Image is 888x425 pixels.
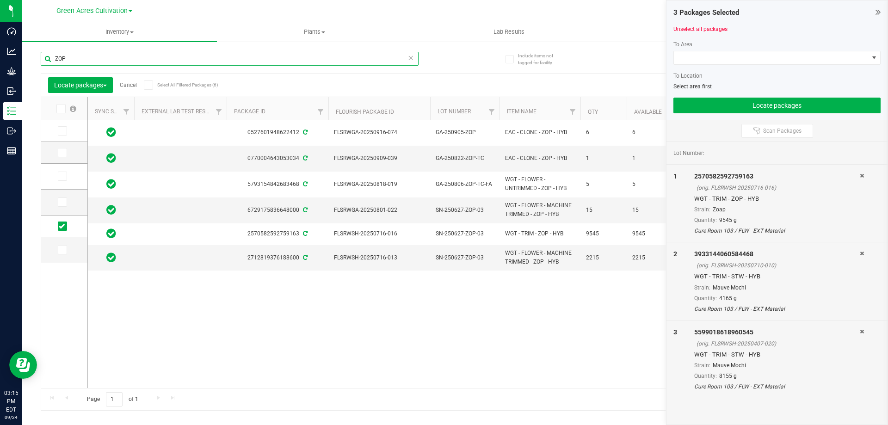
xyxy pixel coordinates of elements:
inline-svg: Outbound [7,126,16,136]
span: 6 [632,128,667,137]
span: In Sync [106,152,116,165]
inline-svg: Analytics [7,47,16,56]
a: Unselect all packages [673,26,728,32]
span: 15 [586,206,621,215]
inline-svg: Inbound [7,86,16,96]
span: WGT - FLOWER - MACHINE TRIMMED - ZOP - HYB [505,249,575,266]
inline-svg: Inventory [7,106,16,116]
div: Cure Room 103 / FLW - EXT Material [694,227,860,235]
a: Plants [217,22,412,42]
span: 2215 [632,253,667,262]
a: Filter [565,104,580,120]
span: Strain: [694,206,710,213]
span: FLSRWGA-20250916-074 [334,128,425,137]
div: 3933144060584468 [694,249,860,259]
span: In Sync [106,227,116,240]
div: WGT - TRIM - STW - HYB [694,272,860,281]
inline-svg: Reports [7,146,16,155]
span: 8155 g [719,373,737,379]
span: EAC - CLONE - ZOP - HYB [505,128,575,137]
span: 1 [673,172,677,180]
span: Page of 1 [79,392,146,407]
span: 2 [673,250,677,258]
span: FLSRWGA-20250818-019 [334,180,425,189]
inline-svg: Dashboard [7,27,16,36]
span: WGT - TRIM - ZOP - HYB [505,229,575,238]
span: SN-250627-ZOP-03 [436,206,494,215]
span: GA-250905-ZOP [436,128,494,137]
a: Package ID [234,108,265,115]
span: Sync from Compliance System [302,254,308,261]
span: Mauve Mochi [713,284,746,291]
span: In Sync [106,251,116,264]
span: Quantity: [694,295,717,302]
span: Green Acres Cultivation [56,7,128,15]
span: FLSRWGA-20250801-022 [334,206,425,215]
span: SN-250627-ZOP-03 [436,253,494,262]
span: 3 [673,328,677,336]
div: 2570582592759163 [225,229,330,238]
a: Qty [588,109,598,115]
span: Zoap [713,206,726,213]
button: Locate packages [48,77,113,93]
span: In Sync [106,178,116,191]
span: 5 [586,180,621,189]
p: 09/24 [4,414,18,421]
div: 5793154842683468 [225,180,330,189]
span: Sync from Compliance System [302,230,308,237]
div: Cure Room 103 / FLW - EXT Material [694,382,860,391]
span: Inventory [22,28,217,36]
span: GA-250822-ZOP-TC [436,154,494,163]
span: GA-250806-ZOP-TC-FA [436,180,494,189]
span: WGT - FLOWER - MACHINE TRIMMED - ZOP - HYB [505,201,575,219]
div: 0770004643053034 [225,154,330,163]
a: Lot Number [438,108,471,115]
span: Audit [607,28,801,36]
input: 1 [106,392,123,407]
span: Sync from Compliance System [302,207,308,213]
span: Sync from Compliance System [302,129,308,136]
a: Audit [607,22,802,42]
span: Sync from Compliance System [302,155,308,161]
a: Cancel [120,82,137,88]
div: 2570582592759163 [694,172,860,181]
iframe: Resource center [9,351,37,379]
div: Cure Room 103 / FLW - EXT Material [694,305,860,313]
span: Include items not tagged for facility [518,52,564,66]
span: Strain: [694,284,710,291]
span: 6 [586,128,621,137]
span: Select All Filtered Packages (6) [157,82,203,87]
span: 15 [632,206,667,215]
span: 9545 g [719,217,737,223]
div: 6729175836648000 [225,206,330,215]
span: Select all records on this page [70,105,76,112]
p: 03:15 PM EDT [4,389,18,414]
button: Scan Packages [741,124,813,138]
span: FLSRWGA-20250909-039 [334,154,425,163]
span: Quantity: [694,373,717,379]
a: Item Name [507,108,536,115]
a: Lab Results [412,22,606,42]
span: EAC - CLONE - ZOP - HYB [505,154,575,163]
a: Flourish Package ID [336,109,394,115]
span: To Location [673,73,703,79]
span: 9545 [632,229,667,238]
div: WGT - TRIM - ZOP - HYB [694,194,860,203]
div: 5599018618960545 [694,327,860,337]
button: Locate packages [673,98,881,113]
span: In Sync [106,126,116,139]
span: FLSRWSH-20250716-016 [334,229,425,238]
a: Filter [484,104,499,120]
span: Plants [217,28,411,36]
span: In Sync [106,203,116,216]
span: 1 [632,154,667,163]
a: Sync Status [95,108,130,115]
span: Locate packages [54,81,107,89]
a: Available [634,109,662,115]
span: Scan Packages [763,127,802,135]
span: Clear [407,52,414,64]
span: Quantity: [694,217,717,223]
a: Inventory [22,22,217,42]
span: Lab Results [481,28,537,36]
span: WGT - FLOWER - UNTRIMMED - ZOP - HYB [505,175,575,193]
